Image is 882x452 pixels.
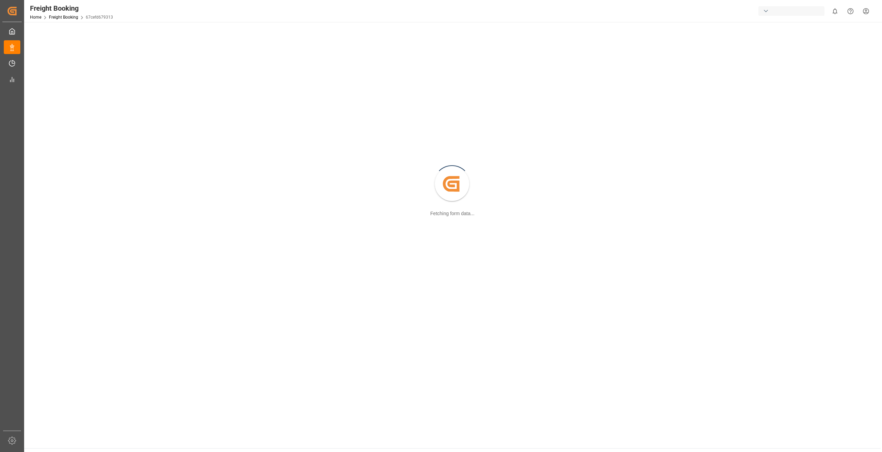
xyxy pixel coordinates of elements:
[30,3,113,13] div: Freight Booking
[30,15,41,20] a: Home
[430,210,474,217] div: Fetching form data...
[49,15,78,20] a: Freight Booking
[827,3,843,19] button: show 0 new notifications
[843,3,858,19] button: Help Center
